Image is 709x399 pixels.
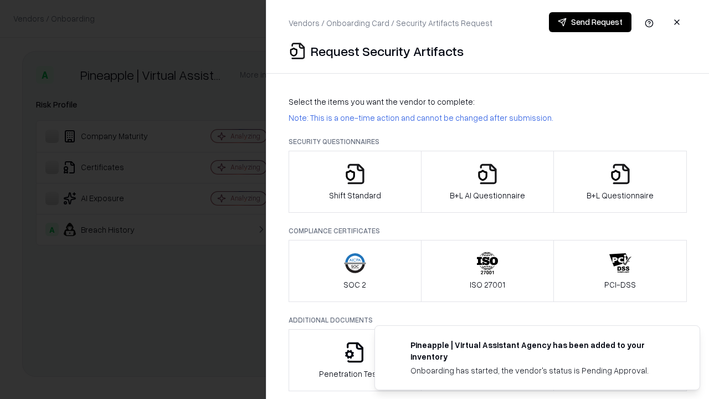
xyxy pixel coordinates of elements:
[289,137,687,146] p: Security Questionnaires
[553,151,687,213] button: B+L Questionnaire
[421,151,554,213] button: B+L AI Questionnaire
[587,190,654,201] p: B+L Questionnaire
[604,279,636,290] p: PCI-DSS
[470,279,505,290] p: ISO 27001
[410,339,673,362] div: Pineapple | Virtual Assistant Agency has been added to your inventory
[289,151,422,213] button: Shift Standard
[289,240,422,302] button: SOC 2
[410,365,673,376] div: Onboarding has started, the vendor's status is Pending Approval.
[289,315,687,325] p: Additional Documents
[388,339,402,352] img: trypineapple.com
[289,96,687,108] p: Select the items you want the vendor to complete:
[289,112,687,124] p: Note: This is a one-time action and cannot be changed after submission.
[289,17,492,29] p: Vendors / Onboarding Card / Security Artifacts Request
[553,240,687,302] button: PCI-DSS
[289,329,422,391] button: Penetration Testing
[421,240,554,302] button: ISO 27001
[549,12,631,32] button: Send Request
[289,226,687,236] p: Compliance Certificates
[343,279,366,290] p: SOC 2
[319,368,391,380] p: Penetration Testing
[329,190,381,201] p: Shift Standard
[311,42,464,60] p: Request Security Artifacts
[450,190,525,201] p: B+L AI Questionnaire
